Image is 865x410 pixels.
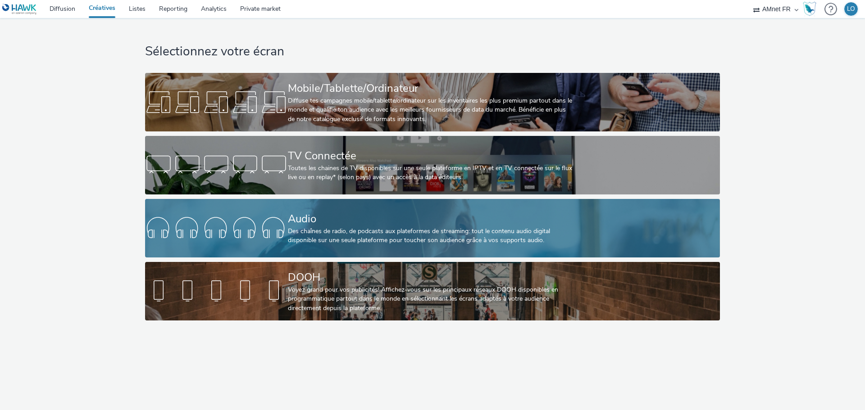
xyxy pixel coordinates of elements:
[145,262,719,320] a: DOOHVoyez grand pour vos publicités! Affichez-vous sur les principaux réseaux DOOH disponibles en...
[288,96,574,124] div: Diffuse tes campagnes mobile/tablette/ordinateur sur les inventaires les plus premium partout dan...
[2,4,37,15] img: undefined Logo
[145,43,719,60] h1: Sélectionnez votre écran
[288,285,574,313] div: Voyez grand pour vos publicités! Affichez-vous sur les principaux réseaux DOOH disponibles en pro...
[288,164,574,182] div: Toutes les chaines de TV disponibles sur une seule plateforme en IPTV et en TV connectée sur le f...
[847,2,855,16] div: LO
[288,148,574,164] div: TV Connectée
[145,136,719,194] a: TV ConnectéeToutes les chaines de TV disponibles sur une seule plateforme en IPTV et en TV connec...
[803,2,816,16] img: Hawk Academy
[145,73,719,131] a: Mobile/Tablette/OrdinateurDiffuse tes campagnes mobile/tablette/ordinateur sur les inventaires le...
[288,227,574,245] div: Des chaînes de radio, de podcasts aux plateformes de streaming: tout le contenu audio digital dis...
[288,270,574,285] div: DOOH
[145,199,719,257] a: AudioDes chaînes de radio, de podcasts aux plateformes de streaming: tout le contenu audio digita...
[288,81,574,96] div: Mobile/Tablette/Ordinateur
[803,2,820,16] a: Hawk Academy
[288,211,574,227] div: Audio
